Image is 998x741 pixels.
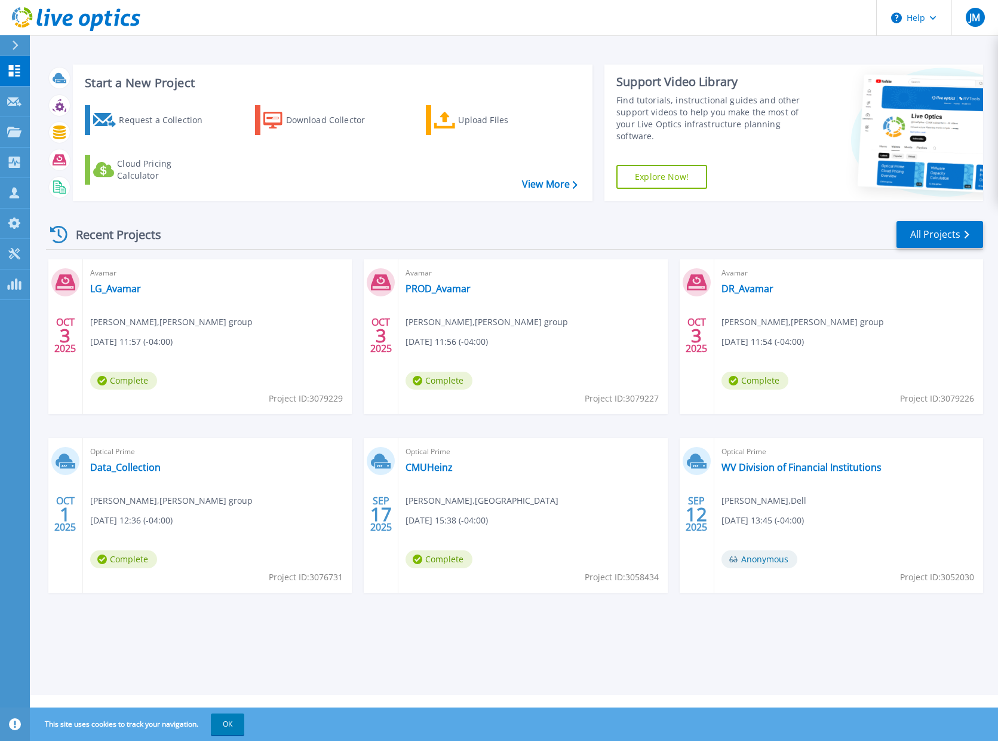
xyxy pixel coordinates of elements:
span: Optical Prime [406,445,660,458]
span: [DATE] 15:38 (-04:00) [406,514,488,527]
span: Optical Prime [90,445,345,458]
span: Anonymous [721,550,797,568]
a: WV Division of Financial Institutions [721,461,882,473]
a: All Projects [896,221,983,248]
span: 3 [376,330,386,341]
span: [PERSON_NAME] , [PERSON_NAME] group [90,494,253,507]
span: Project ID: 3079226 [900,392,974,405]
a: DR_Avamar [721,283,773,295]
a: LG_Avamar [90,283,141,295]
span: 12 [686,509,707,519]
span: Avamar [90,267,345,280]
span: [DATE] 11:56 (-04:00) [406,335,488,348]
a: CMUHeinz [406,461,453,473]
span: JM [969,13,980,22]
span: [PERSON_NAME] , [PERSON_NAME] group [406,316,568,329]
span: Optical Prime [721,445,976,458]
a: Upload Files [426,105,559,135]
span: 1 [60,509,70,519]
button: OK [211,714,244,735]
div: OCT 2025 [54,314,76,357]
div: Support Video Library [616,74,807,90]
span: Project ID: 3052030 [900,571,974,584]
span: Complete [90,550,157,568]
span: Project ID: 3076731 [269,571,343,584]
a: View More [522,179,578,190]
a: Data_Collection [90,461,161,473]
span: 3 [691,330,702,341]
span: [PERSON_NAME] , [GEOGRAPHIC_DATA] [406,494,558,507]
div: OCT 2025 [370,314,392,357]
div: Recent Projects [46,220,177,249]
span: Complete [721,372,788,390]
div: SEP 2025 [370,492,392,536]
div: OCT 2025 [54,492,76,536]
div: Request a Collection [119,108,214,132]
div: Download Collector [286,108,382,132]
span: 3 [60,330,70,341]
span: [PERSON_NAME] , [PERSON_NAME] group [721,316,884,329]
span: 17 [370,509,392,519]
span: [DATE] 11:57 (-04:00) [90,335,173,348]
span: Complete [90,372,157,390]
span: [PERSON_NAME] , Dell [721,494,806,507]
span: Avamar [721,267,976,280]
span: Project ID: 3079227 [585,392,659,405]
span: Complete [406,372,472,390]
div: SEP 2025 [685,492,708,536]
a: Request a Collection [85,105,218,135]
div: Upload Files [458,108,554,132]
span: [PERSON_NAME] , [PERSON_NAME] group [90,316,253,329]
h3: Start a New Project [85,76,577,90]
span: [DATE] 11:54 (-04:00) [721,335,804,348]
span: Project ID: 3058434 [585,571,659,584]
a: PROD_Avamar [406,283,471,295]
span: Avamar [406,267,660,280]
div: Find tutorials, instructional guides and other support videos to help you make the most of your L... [616,94,807,142]
a: Download Collector [255,105,388,135]
a: Cloud Pricing Calculator [85,155,218,185]
span: Complete [406,550,472,568]
a: Explore Now! [616,165,707,189]
div: Cloud Pricing Calculator [117,158,213,182]
span: Project ID: 3079229 [269,392,343,405]
span: This site uses cookies to track your navigation. [33,714,244,735]
div: OCT 2025 [685,314,708,357]
span: [DATE] 13:45 (-04:00) [721,514,804,527]
span: [DATE] 12:36 (-04:00) [90,514,173,527]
